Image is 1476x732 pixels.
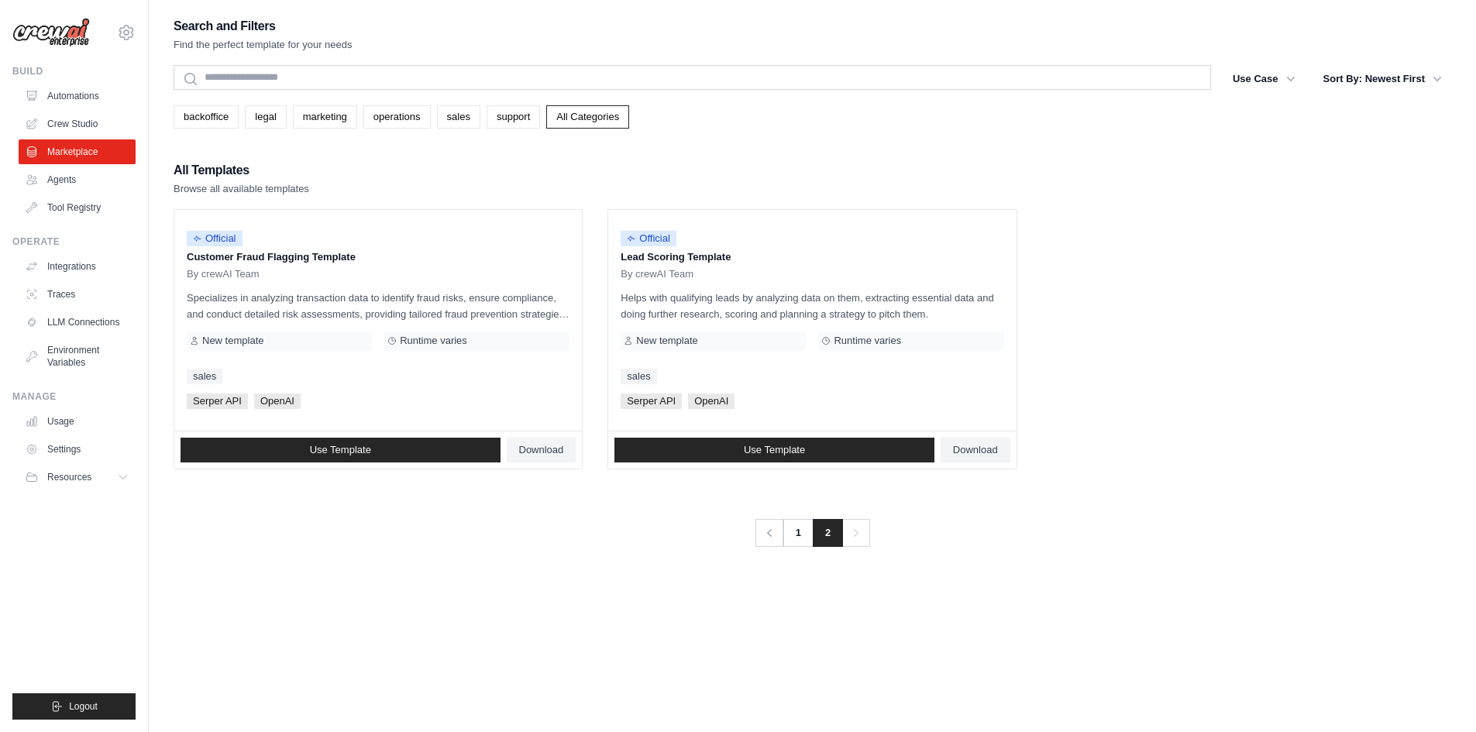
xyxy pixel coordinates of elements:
span: Download [519,444,564,456]
a: legal [245,105,286,129]
a: sales [437,105,480,129]
span: By crewAI Team [621,268,693,280]
a: backoffice [174,105,239,129]
a: Agents [19,167,136,192]
button: Sort By: Newest First [1314,65,1451,93]
span: New template [636,335,697,347]
h2: All Templates [174,160,309,181]
button: Use Case [1223,65,1305,93]
a: 1 [783,519,814,547]
h2: Search and Filters [174,15,353,37]
span: Official [621,231,676,246]
a: Usage [19,409,136,434]
span: Serper API [621,393,682,409]
a: support [487,105,540,129]
p: Specializes in analyzing transaction data to identify fraud risks, ensure compliance, and conduct... [187,290,569,322]
span: Download [953,444,998,456]
a: All Categories [546,105,629,129]
div: Manage [12,390,136,403]
a: Crew Studio [19,112,136,136]
span: Logout [69,700,98,713]
span: Use Template [310,444,371,456]
a: Download [507,438,576,462]
span: OpenAI [254,393,301,409]
span: Use Template [744,444,805,456]
a: Marketplace [19,139,136,164]
a: Use Template [181,438,501,462]
a: marketing [293,105,357,129]
span: By crewAI Team [187,268,260,280]
a: sales [187,369,222,384]
span: Resources [47,471,91,483]
a: Automations [19,84,136,108]
p: Helps with qualifying leads by analyzing data on them, extracting essential data and doing furthe... [621,290,1003,322]
a: Traces [19,282,136,307]
a: sales [621,369,656,384]
div: Build [12,65,136,77]
span: 2 [813,519,843,547]
p: Lead Scoring Template [621,249,1003,265]
span: Serper API [187,393,248,409]
span: Runtime varies [400,335,467,347]
p: Find the perfect template for your needs [174,37,353,53]
a: Settings [19,437,136,462]
img: Logo [12,18,90,47]
p: Customer Fraud Flagging Template [187,249,569,265]
a: Tool Registry [19,195,136,220]
a: LLM Connections [19,310,136,335]
span: New template [202,335,263,347]
a: Use Template [614,438,934,462]
a: operations [363,105,431,129]
a: Download [941,438,1010,462]
p: Browse all available templates [174,181,309,197]
span: Official [187,231,243,246]
nav: Pagination [755,519,870,547]
div: Operate [12,235,136,248]
button: Logout [12,693,136,720]
a: Environment Variables [19,338,136,375]
button: Resources [19,465,136,490]
span: OpenAI [688,393,735,409]
a: Integrations [19,254,136,279]
span: Runtime varies [834,335,901,347]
